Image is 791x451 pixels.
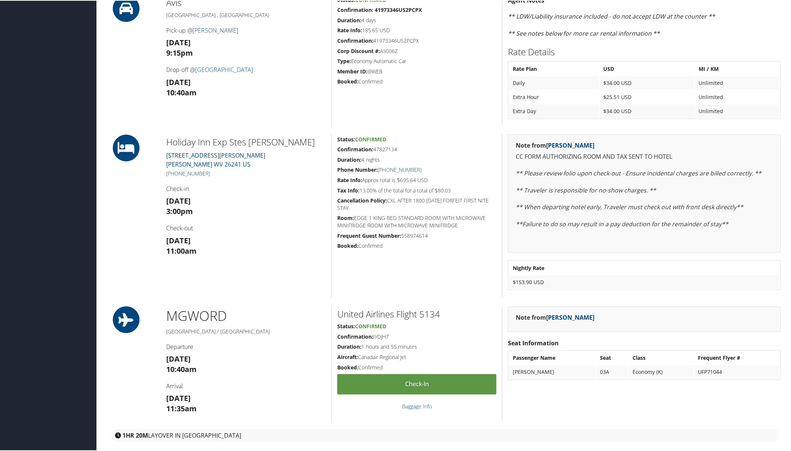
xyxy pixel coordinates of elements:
[337,6,422,13] strong: Confirmation: 41973346US2PCPX
[337,333,496,340] h5: IYDJH7
[166,245,197,255] strong: 11:00am
[337,322,355,329] strong: Status:
[337,77,496,85] h5: Confirmed
[166,382,326,390] h4: Arrival
[166,135,326,148] h2: Holiday Inn Exp Stes [PERSON_NAME]
[166,76,191,86] strong: [DATE]
[337,26,362,33] strong: Rate Info:
[337,67,367,74] strong: Member ID:
[337,333,373,340] strong: Confirmation:
[195,65,253,73] a: [GEOGRAPHIC_DATA]
[596,351,628,364] th: Seat
[378,165,421,172] a: [PHONE_NUMBER]
[516,141,594,149] strong: Note from
[111,429,779,441] div: layover in [GEOGRAPHIC_DATA]
[694,351,780,364] th: Frequent Flyer #
[508,45,781,57] h2: Rate Details
[337,67,496,75] h5: @WEB
[509,275,780,288] td: $153.90 USD
[337,47,380,54] strong: Corp Discount #:
[509,90,599,103] td: Extra Hour
[166,65,326,73] h4: Drop-off @
[600,104,694,117] td: $34.00 USD
[166,11,326,18] h5: [GEOGRAPHIC_DATA] , [GEOGRAPHIC_DATA]
[166,47,193,57] strong: 9:15pm
[337,363,358,371] strong: Booked:
[337,186,360,193] strong: Tax Info:
[516,219,728,227] em: **Failure to do so may result in a pay deduction for the remainder of stay**
[600,76,694,89] td: $34.00 USD
[516,151,773,161] p: CC FORM AUTHORIZING ROOM AND TAX SENT TO HOTEL
[337,16,361,23] strong: Duration:
[337,186,496,194] h5: 13.00% of the total for a total of $80.03
[337,214,354,221] strong: Room:
[166,403,197,413] strong: 11:35am
[166,235,191,245] strong: [DATE]
[516,168,761,177] em: ** Please review folio upon check-out - Ensure incidental charges are billed correctly. **
[516,313,594,321] strong: Note from
[516,202,743,210] em: ** When departing hotel early, Traveler must check out with front desk directly**
[166,327,326,335] h5: [GEOGRAPHIC_DATA] / [GEOGRAPHIC_DATA]
[629,351,693,364] th: Class
[337,231,401,238] strong: Frequent Guest Number:
[337,343,496,350] h5: 1 hours and 55 minutes
[337,155,361,162] strong: Duration:
[337,26,496,33] h5: 185.65 USD
[337,241,496,249] h5: Confirmed
[629,365,693,378] td: Economy (K)
[337,145,496,152] h5: 47827134
[337,231,496,239] h5: 558974614
[193,26,238,34] a: [PERSON_NAME]
[509,351,595,364] th: Passenger Name
[337,343,361,350] strong: Duration:
[508,339,559,347] strong: Seat Information
[337,176,496,183] h5: Approx total is $695.64 USD
[508,11,715,20] em: ** LDW/Liability insurance included - do not accept LDW at the counter **
[355,322,386,329] span: Confirmed
[166,342,326,350] h4: Departure
[166,223,326,231] h4: Check-out
[337,57,351,64] strong: Type:
[337,176,362,183] strong: Rate Info:
[546,141,594,149] a: [PERSON_NAME]
[337,145,373,152] strong: Confirmation:
[166,205,193,215] strong: 3:00pm
[695,62,780,75] th: MI / KM
[337,353,496,361] h5: Canadair Regional Jet
[546,313,594,321] a: [PERSON_NAME]
[516,185,656,194] em: ** Traveler is responsible for no-show charges. **
[337,47,496,54] h5: A3006Z
[337,196,496,211] h5: CXL AFTER 1800 [DATE] FORFEIT FIRST NITE STAY
[337,165,378,172] strong: Phone Number:
[166,37,191,47] strong: [DATE]
[402,402,432,409] a: Baggage Info
[166,169,210,176] a: [PHONE_NUMBER]
[694,365,780,378] td: UFP71044
[337,16,496,23] h5: 4 days
[337,373,496,394] a: Check-in
[337,155,496,163] h5: 4 nights
[337,57,496,64] h5: Economy Automatic Car
[600,62,694,75] th: USD
[600,90,694,103] td: $25.51 USD
[695,76,780,89] td: Unlimited
[337,353,358,360] strong: Aircraft:
[509,62,599,75] th: Rate Plan
[509,261,780,274] th: Nightly Rate
[509,365,595,378] td: [PERSON_NAME]
[355,135,386,142] span: Confirmed
[122,431,148,439] strong: 1HR 20M
[509,104,599,117] td: Extra Day
[166,87,197,97] strong: 10:40am
[337,36,496,44] h5: 41973346US2PCPX
[509,76,599,89] td: Daily
[508,29,660,37] em: ** See notes below for more car rental information **
[337,307,496,320] h2: United Airlines Flight 5134
[337,36,373,43] strong: Confirmation:
[166,306,326,325] h1: MGW ORD
[337,196,387,203] strong: Cancellation Policy:
[166,151,265,168] a: [STREET_ADDRESS][PERSON_NAME][PERSON_NAME] WV 26241 US
[166,184,326,192] h4: Check-in
[166,353,191,363] strong: [DATE]
[166,195,191,205] strong: [DATE]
